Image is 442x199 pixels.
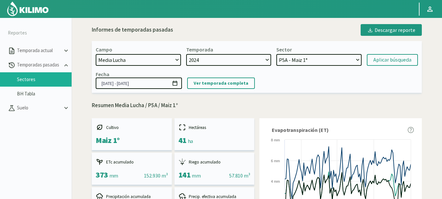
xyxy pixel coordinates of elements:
span: 141 [178,170,191,180]
button: Ver temporada completa [187,78,255,89]
img: Kilimo [7,1,49,17]
p: Resumen Media Lucha / P5A / Maiz 1° [92,101,422,110]
button: Descargar reporte [361,24,422,36]
span: Maiz 1° [96,135,120,145]
div: Campo [96,46,112,53]
span: mm [109,172,118,179]
div: 57.810 m³ [229,172,250,179]
button: Aplicar búsqueda [367,54,418,66]
p: Suelo [16,104,62,112]
kil-mini-card: report-summary-cards.ACCUMULATED_IRRIGATION [174,153,255,185]
kil-mini-card: report-summary-cards.CROP [92,118,172,150]
div: 152.930 m³ [144,172,168,179]
span: mm [192,172,200,179]
p: Temporadas pasadas [16,61,62,69]
p: Temporada actual [16,47,62,54]
div: Temporada [186,46,213,53]
div: Riego acumulado [178,158,251,166]
text: 6 mm [271,159,280,163]
div: Cultivo [96,123,168,131]
div: Aplicar búsqueda [373,56,411,64]
div: ETc acumulado [96,158,168,166]
span: Evapotranspiración (ET) [272,126,329,134]
div: Hectáreas [178,123,251,131]
div: Sector [276,46,292,53]
kil-mini-card: report-summary-cards.HECTARES [174,118,255,150]
input: dd/mm/yyyy - dd/mm/yyyy [96,78,182,89]
span: 373 [96,170,108,180]
a: Sectores [17,77,72,82]
p: Ver temporada completa [194,79,248,87]
div: Fecha [96,71,109,78]
div: Informes de temporadas pasadas [92,26,173,34]
kil-mini-card: report-summary-cards.ACCUMULATED_ETC [92,153,172,185]
span: 41 [178,135,186,145]
text: 8 mm [271,138,280,142]
div: Descargar reporte [367,26,415,34]
span: ha [188,138,193,144]
text: 4 mm [271,179,280,183]
a: BH Tabla [17,91,72,97]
